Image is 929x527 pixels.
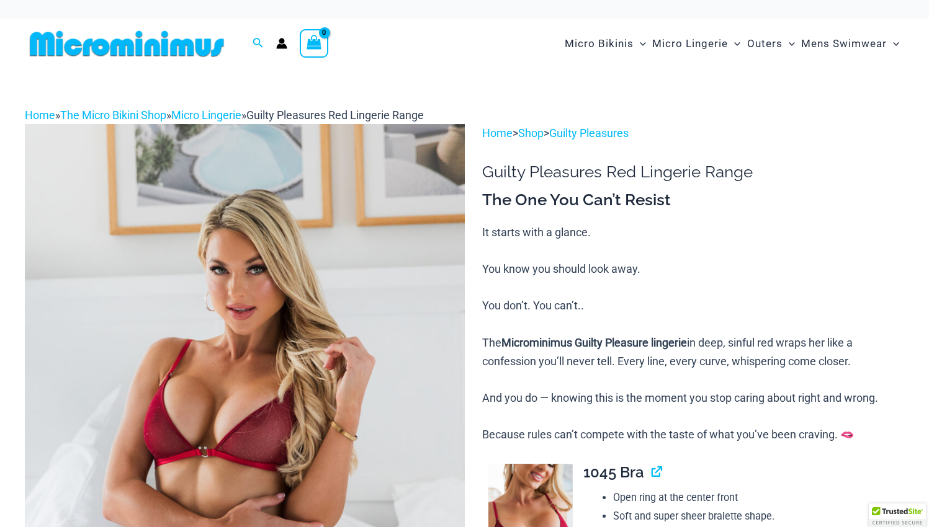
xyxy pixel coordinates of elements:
a: OutersMenu ToggleMenu Toggle [744,25,798,63]
span: Micro Lingerie [652,28,728,60]
span: Outers [747,28,783,60]
a: Shop [518,126,544,139]
p: It starts with a glance. You know you should look away. You don’t. You can’t.. The in deep, sinfu... [482,223,904,444]
span: Micro Bikinis [565,28,634,60]
a: The Micro Bikini Shop [60,108,166,122]
span: Menu Toggle [728,28,740,60]
img: MM SHOP LOGO FLAT [25,30,229,58]
a: View Shopping Cart, empty [300,29,328,58]
a: Account icon link [276,38,287,49]
li: Soft and super sheer bralette shape. [613,507,904,526]
li: Open ring at the center front [613,489,904,507]
span: Menu Toggle [634,28,646,60]
a: Micro BikinisMenu ToggleMenu Toggle [562,25,649,63]
div: TrustedSite Certified [869,503,926,527]
a: Micro Lingerie [171,108,241,122]
a: Micro LingerieMenu ToggleMenu Toggle [649,25,743,63]
nav: Site Navigation [560,23,904,64]
a: Search icon link [253,36,264,51]
span: Menu Toggle [887,28,899,60]
a: Guilty Pleasures [549,126,629,139]
span: 1045 Bra [583,463,644,481]
span: Menu Toggle [783,28,795,60]
span: Guilty Pleasures Red Lingerie Range [246,108,424,122]
p: > > [482,124,904,143]
h1: Guilty Pleasures Red Lingerie Range [482,162,904,182]
h3: The One You Can’t Resist [482,190,904,211]
b: Microminimus Guilty Pleasure lingerie [501,336,687,349]
span: Mens Swimwear [801,28,887,60]
span: » » » [25,108,424,122]
a: Home [482,126,513,139]
a: Mens SwimwearMenu ToggleMenu Toggle [798,25,902,63]
a: Home [25,108,55,122]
